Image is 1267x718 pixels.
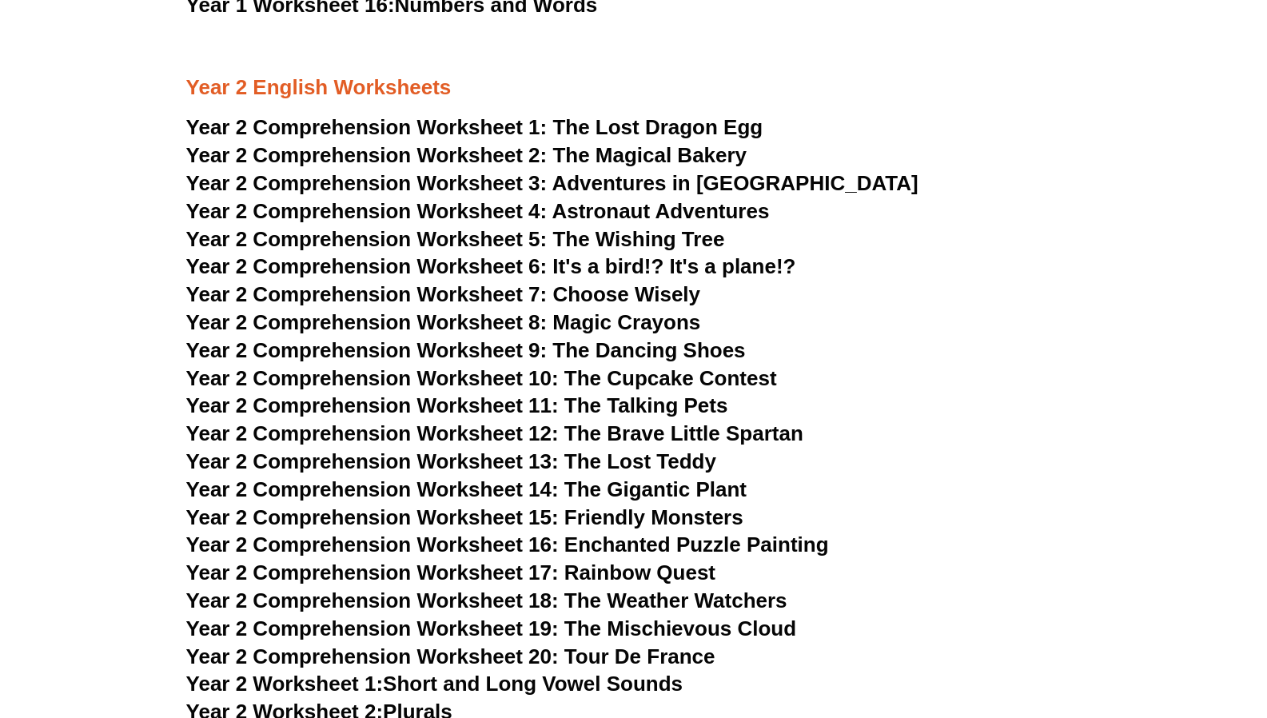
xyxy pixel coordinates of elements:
span: Choose Wisely [552,282,700,306]
span: Year 2 Comprehension Worksheet 2: [186,143,548,167]
span: Year 2 Comprehension Worksheet 7: [186,282,548,306]
a: Year 2 Comprehension Worksheet 12: The Brave Little Spartan [186,421,803,445]
a: Year 2 Comprehension Worksheet 13: The Lost Teddy [186,449,716,473]
a: Year 2 Comprehension Worksheet 16: Enchanted Puzzle Painting [186,533,829,556]
a: Year 2 Comprehension Worksheet 4: Astronaut Adventures [186,199,770,223]
span: Year 2 Comprehension Worksheet 1: [186,115,548,139]
a: Year 2 Comprehension Worksheet 20: Tour De France [186,644,715,668]
span: Year 2 Comprehension Worksheet 5: [186,227,548,251]
a: Year 2 Comprehension Worksheet 10: The Cupcake Contest [186,366,777,390]
span: Year 2 Worksheet 1: [186,672,384,696]
a: Year 2 Comprehension Worksheet 1: The Lost Dragon Egg [186,115,763,139]
span: The Lost Dragon Egg [552,115,763,139]
a: Year 2 Comprehension Worksheet 18: The Weather Watchers [186,588,787,612]
span: Astronaut Adventures [552,199,769,223]
span: Year 2 Comprehension Worksheet 3: [186,171,548,195]
a: Year 2 Comprehension Worksheet 6: It's a bird!? It's a plane!? [186,254,796,278]
a: Year 2 Comprehension Worksheet 17: Rainbow Quest [186,560,715,584]
a: Year 2 Comprehension Worksheet 19: The Mischievous Cloud [186,616,796,640]
a: Year 2 Comprehension Worksheet 5: The Wishing Tree [186,227,725,251]
iframe: Chat Widget [1187,641,1267,718]
span: Year 2 Comprehension Worksheet 4: [186,199,548,223]
a: Year 2 Comprehension Worksheet 3: Adventures in [GEOGRAPHIC_DATA] [186,171,918,195]
h3: Year 2 English Worksheets [186,20,1082,101]
span: The Magical Bakery [552,143,747,167]
a: Year 2 Comprehension Worksheet 9: The Dancing Shoes [186,338,746,362]
span: The Wishing Tree [552,227,724,251]
a: Year 2 Worksheet 1:Short and Long Vowel Sounds [186,672,683,696]
span: Adventures in [GEOGRAPHIC_DATA] [552,171,918,195]
a: Year 2 Comprehension Worksheet 7: Choose Wisely [186,282,700,306]
a: Year 2 Comprehension Worksheet 8: Magic Crayons [186,310,701,334]
a: Year 2 Comprehension Worksheet 14: The Gigantic Plant [186,477,747,501]
a: Year 2 Comprehension Worksheet 2: The Magical Bakery [186,143,747,167]
a: Year 2 Comprehension Worksheet 11: The Talking Pets [186,393,728,417]
a: Year 2 Comprehension Worksheet 15: Friendly Monsters [186,505,743,529]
